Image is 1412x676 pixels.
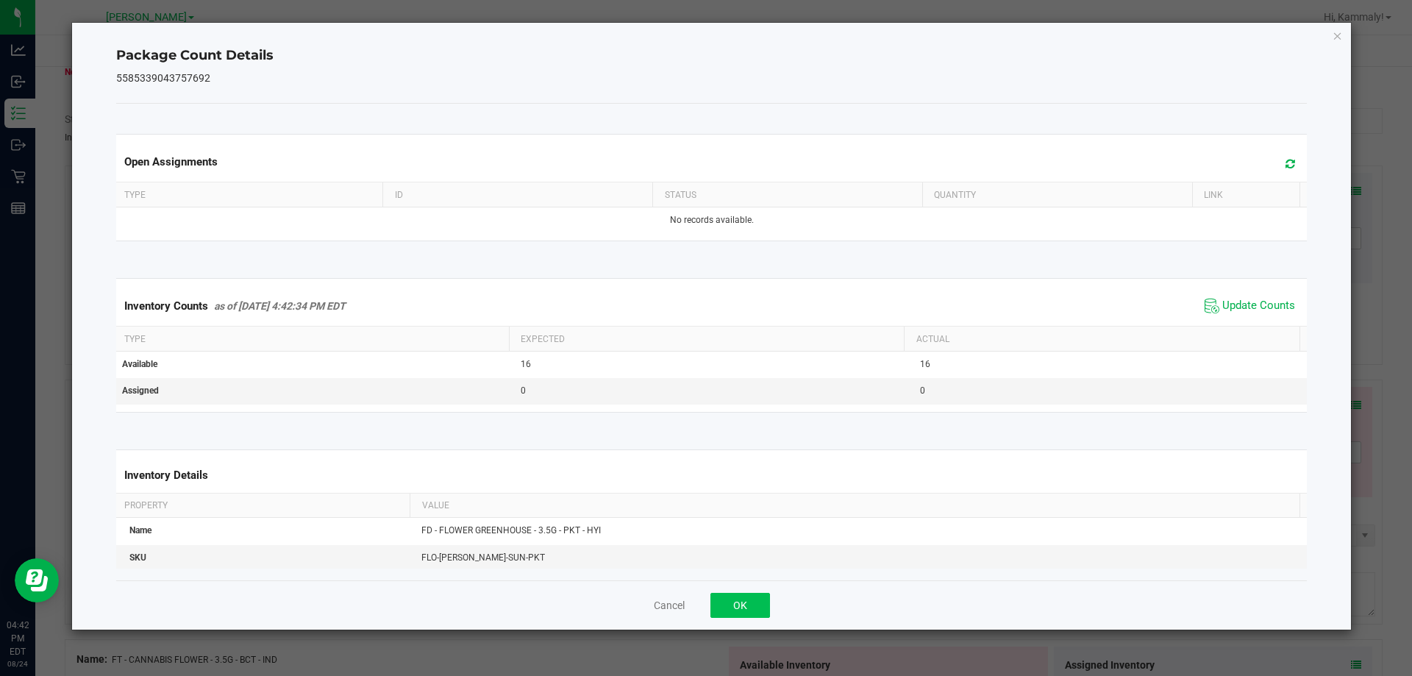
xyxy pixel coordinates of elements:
[116,73,1308,84] h5: 5585339043757692
[124,155,218,168] span: Open Assignments
[122,385,159,396] span: Assigned
[116,46,1308,65] h4: Package Count Details
[934,190,976,200] span: Quantity
[916,334,949,344] span: Actual
[421,552,545,563] span: FLO-[PERSON_NAME]-SUN-PKT
[15,558,59,602] iframe: Resource center
[124,299,208,313] span: Inventory Counts
[920,385,925,396] span: 0
[521,334,565,344] span: Expected
[1204,190,1223,200] span: Link
[521,359,531,369] span: 16
[710,593,770,618] button: OK
[654,598,685,613] button: Cancel
[422,500,449,510] span: Value
[521,385,526,396] span: 0
[920,359,930,369] span: 16
[1222,299,1295,313] span: Update Counts
[113,207,1311,233] td: No records available.
[665,190,696,200] span: Status
[129,552,146,563] span: SKU
[214,300,346,312] span: as of [DATE] 4:42:34 PM EDT
[124,469,208,482] span: Inventory Details
[1333,26,1343,44] button: Close
[124,190,146,200] span: Type
[421,525,601,536] span: FD - FLOWER GREENHOUSE - 3.5G - PKT - HYI
[122,359,157,369] span: Available
[129,525,151,536] span: Name
[124,334,146,344] span: Type
[395,190,403,200] span: ID
[124,500,168,510] span: Property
